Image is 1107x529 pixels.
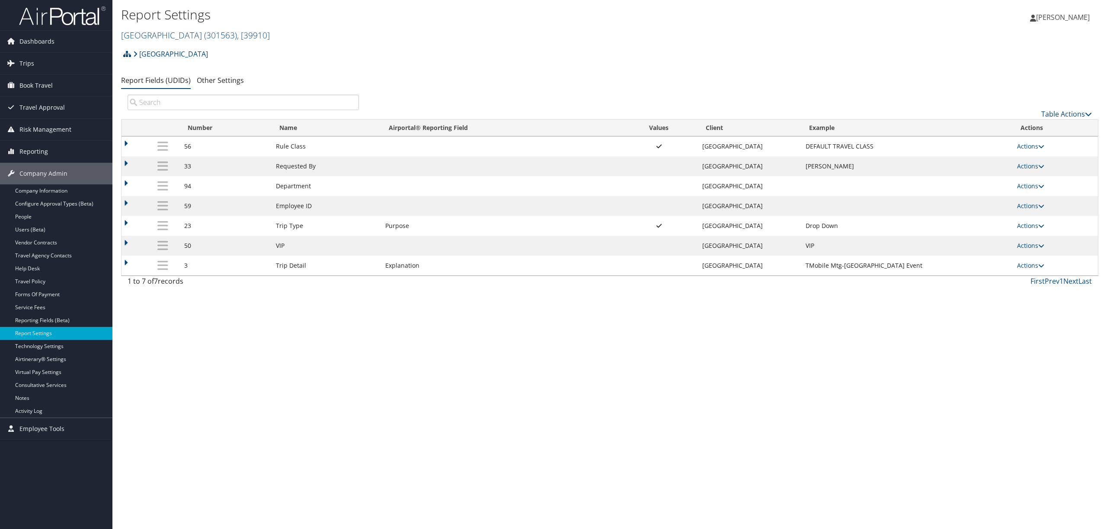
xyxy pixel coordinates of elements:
span: Risk Management [19,119,71,140]
td: [GEOGRAPHIC_DATA] [698,216,801,236]
td: [GEOGRAPHIC_DATA] [698,156,801,176]
a: Actions [1017,222,1044,230]
span: , [ 39910 ] [237,29,270,41]
div: 1 to 7 of records [128,276,359,291]
span: ( 301563 ) [204,29,237,41]
th: Name [272,120,381,136]
span: Employee Tools [19,418,64,440]
a: Actions [1017,261,1044,269]
td: 50 [180,236,272,256]
td: Rule Class [272,136,381,156]
a: First [1030,276,1045,286]
th: Actions [1013,120,1098,136]
a: Report Fields (UDIDs) [121,76,191,85]
td: VIP [801,236,1013,256]
td: Drop Down [801,216,1013,236]
span: Dashboards [19,31,54,52]
th: Airportal&reg; Reporting Field [381,120,620,136]
td: VIP [272,236,381,256]
td: 23 [180,216,272,236]
input: Search [128,95,359,110]
a: Table Actions [1041,109,1092,119]
td: [PERSON_NAME] [801,156,1013,176]
td: 56 [180,136,272,156]
td: [GEOGRAPHIC_DATA] [698,136,801,156]
a: Actions [1017,202,1044,210]
a: Actions [1017,241,1044,250]
th: Values [620,120,698,136]
th: Number [180,120,272,136]
td: Trip Detail [272,256,381,276]
td: Department [272,176,381,196]
span: Trips [19,53,34,74]
td: [GEOGRAPHIC_DATA] [698,256,801,276]
td: Employee ID [272,196,381,216]
td: 94 [180,176,272,196]
a: [GEOGRAPHIC_DATA] [133,45,208,63]
a: Next [1063,276,1078,286]
span: [PERSON_NAME] [1036,13,1090,22]
a: [GEOGRAPHIC_DATA] [121,29,270,41]
span: 7 [154,276,158,286]
td: 33 [180,156,272,176]
span: Book Travel [19,75,53,96]
a: Actions [1017,182,1044,190]
a: Actions [1017,162,1044,170]
a: Last [1078,276,1092,286]
a: Other Settings [197,76,244,85]
th: : activate to sort column descending [146,120,180,136]
a: Actions [1017,142,1044,150]
td: Explanation [381,256,620,276]
a: 1 [1059,276,1063,286]
span: Reporting [19,141,48,162]
td: [GEOGRAPHIC_DATA] [698,236,801,256]
td: [GEOGRAPHIC_DATA] [698,176,801,196]
h1: Report Settings [121,6,773,24]
th: Example [801,120,1013,136]
th: Client [698,120,801,136]
a: [PERSON_NAME] [1030,4,1098,30]
td: 3 [180,256,272,276]
img: airportal-logo.png [19,6,106,26]
span: Company Admin [19,163,67,184]
span: Travel Approval [19,97,65,118]
td: DEFAULT TRAVEL CLASS [801,136,1013,156]
td: 59 [180,196,272,216]
td: TMobile Mtg-[GEOGRAPHIC_DATA] Event [801,256,1013,276]
td: Trip Type [272,216,381,236]
td: Requested By [272,156,381,176]
td: Purpose [381,216,620,236]
a: Prev [1045,276,1059,286]
td: [GEOGRAPHIC_DATA] [698,196,801,216]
